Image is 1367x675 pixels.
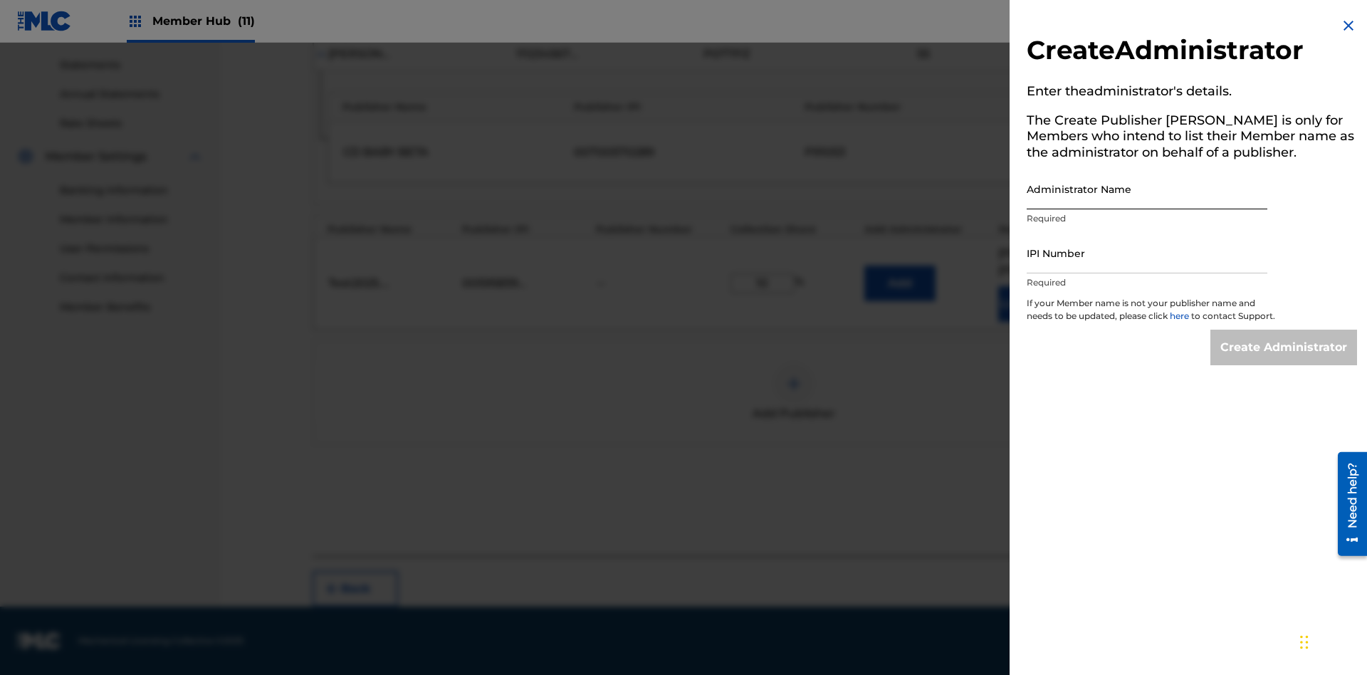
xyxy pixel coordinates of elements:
[1027,79,1357,108] h5: Enter the administrator 's details.
[238,14,255,28] span: (11)
[1027,212,1267,225] p: Required
[1027,108,1357,169] h5: The Create Publisher [PERSON_NAME] is only for Members who intend to list their Member name as th...
[152,13,255,29] span: Member Hub
[1027,276,1267,289] p: Required
[1327,446,1367,563] iframe: Resource Center
[1027,297,1276,330] p: If your Member name is not your publisher name and needs to be updated, please click to contact S...
[1300,621,1309,664] div: Drag
[127,13,144,30] img: Top Rightsholders
[1027,34,1357,70] h2: Create Administrator
[1296,607,1367,675] iframe: Chat Widget
[1170,310,1191,321] a: here
[17,11,72,31] img: MLC Logo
